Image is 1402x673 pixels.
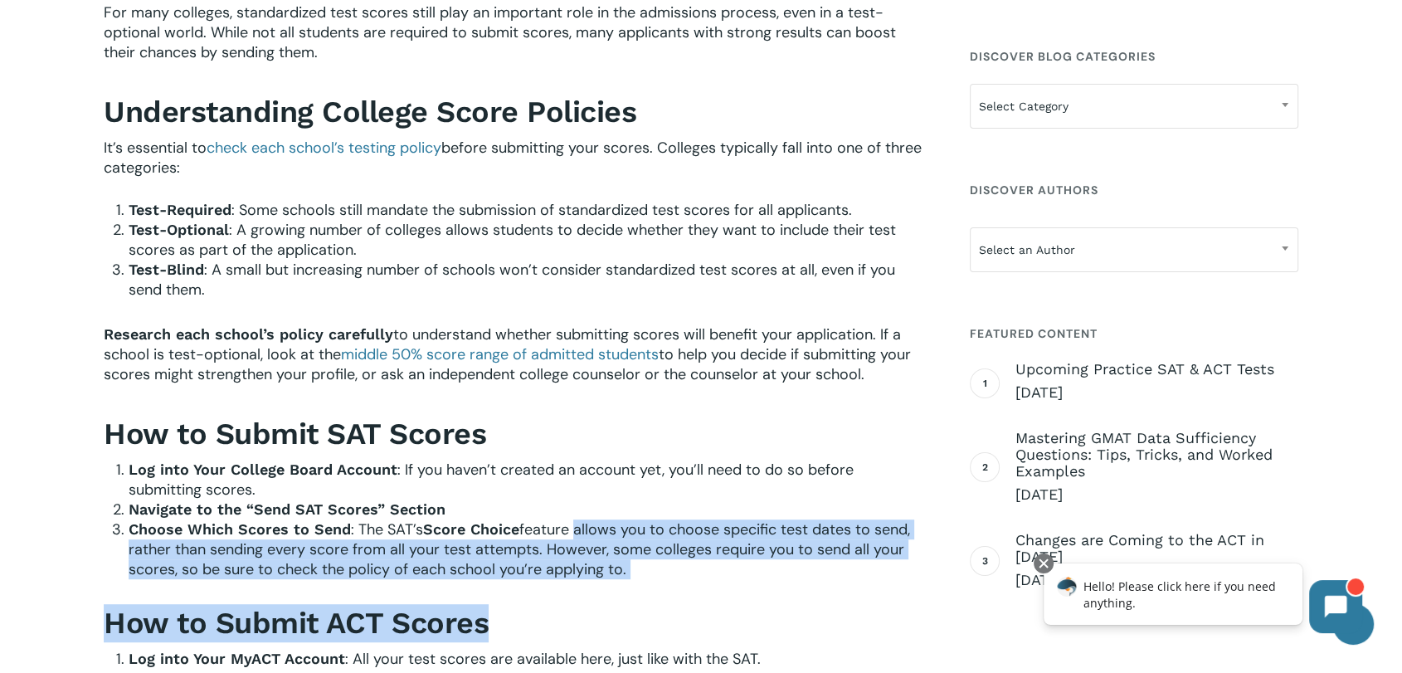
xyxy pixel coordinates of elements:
a: middle 50% score range of admitted students [341,344,659,364]
span: Changes are Coming to the ACT in [DATE] [1015,532,1298,565]
a: Mastering GMAT Data Sufficiency Questions: Tips, Tricks, and Worked Examples [DATE] [1015,430,1298,505]
span: : A growing number of colleges allows students to decide whether they want to include their test ... [129,220,896,260]
a: Changes are Coming to the ACT in [DATE] [DATE] [1015,532,1298,590]
b: Log into Your MyACT Account [129,650,345,667]
b: Score Choice [423,520,519,538]
span: before submitting your scores. Colleges typically fall into one of three categories: [104,138,922,178]
span: For many colleges, standardized test scores still play an important role in the admissions proces... [104,2,896,62]
h4: Discover Blog Categories [970,41,1298,71]
b: How to Submit ACT Scores [104,606,489,641]
iframe: Chatbot [1026,550,1379,650]
span: Select Category [971,89,1297,124]
span: [DATE] [1015,485,1298,505]
h4: Featured Content [970,319,1298,349]
span: It’s essential to [104,138,207,158]
span: to help you decide if submitting your scores might strengthen your profile, or ask an independent... [104,344,911,384]
span: : If you haven’t created an account yet, you’ll need to do so before submitting scores. [129,460,854,500]
h4: Discover Authors [970,175,1298,205]
span: Upcoming Practice SAT & ACT Tests [1015,361,1298,378]
span: [DATE] [1015,383,1298,402]
b: Navigate to the “Send SAT Scores” Section [129,500,445,518]
span: : The SAT’s [351,519,423,539]
span: feature allows you to choose specific test dates to send, rather than sending every score from al... [129,519,910,579]
a: check each school’s testing policy [207,138,441,158]
span: : All your test scores are available here, just like with the SAT. [345,649,761,669]
b: Log into Your College Board Account [129,461,397,478]
b: Choose Which Scores to Send [129,520,351,538]
span: Mastering GMAT Data Sufficiency Questions: Tips, Tricks, and Worked Examples [1015,430,1298,480]
span: : Some schools still mandate the submission of standardized test scores for all applicants. [231,200,852,220]
b: Test-Required [129,201,231,218]
span: : A small but increasing number of schools won’t consider standardized test scores at all, even i... [129,260,895,300]
span: to understand whether submitting scores will benefit your application. If a school is test-option... [104,324,901,364]
span: Select Category [970,84,1298,129]
span: Select an Author [971,232,1297,267]
b: How to Submit SAT Scores [104,417,486,451]
b: Test-Optional [129,221,229,238]
b: Test-Blind [129,261,204,278]
b: Research each school’s policy carefully [104,325,393,343]
span: [DATE] [1015,570,1298,590]
a: Upcoming Practice SAT & ACT Tests [DATE] [1015,361,1298,402]
b: Understanding College Score Policies [104,95,636,129]
span: Select an Author [970,227,1298,272]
